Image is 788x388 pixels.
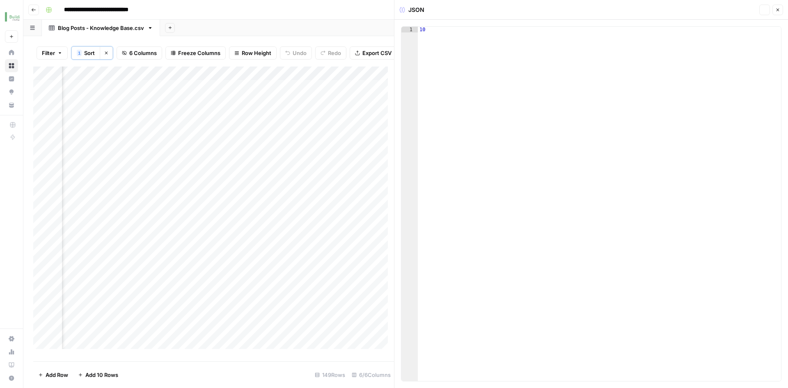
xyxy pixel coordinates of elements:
[58,24,144,32] div: Blog Posts - Knowledge Base.csv
[5,7,18,27] button: Workspace: Buildium
[312,368,348,381] div: 149 Rows
[5,345,18,358] a: Usage
[117,46,162,60] button: 6 Columns
[242,49,271,57] span: Row Height
[280,46,312,60] button: Undo
[33,368,73,381] button: Add Row
[5,9,20,24] img: Buildium Logo
[46,371,68,379] span: Add Row
[5,99,18,112] a: Your Data
[71,46,100,60] button: 1Sort
[5,59,18,72] a: Browse
[77,50,82,56] div: 1
[85,371,118,379] span: Add 10 Rows
[178,49,220,57] span: Freeze Columns
[42,49,55,57] span: Filter
[315,46,346,60] button: Redo
[5,72,18,85] a: Insights
[129,49,157,57] span: 6 Columns
[5,358,18,372] a: Learning Hub
[84,49,95,57] span: Sort
[293,49,307,57] span: Undo
[328,49,341,57] span: Redo
[362,49,392,57] span: Export CSV
[348,368,394,381] div: 6/6 Columns
[350,46,397,60] button: Export CSV
[73,368,123,381] button: Add 10 Rows
[401,27,418,32] div: 1
[42,20,160,36] a: Blog Posts - Knowledge Base.csv
[5,332,18,345] a: Settings
[399,6,424,14] div: JSON
[165,46,226,60] button: Freeze Columns
[5,46,18,59] a: Home
[37,46,68,60] button: Filter
[78,50,80,56] span: 1
[229,46,277,60] button: Row Height
[5,372,18,385] button: Help + Support
[5,85,18,99] a: Opportunities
